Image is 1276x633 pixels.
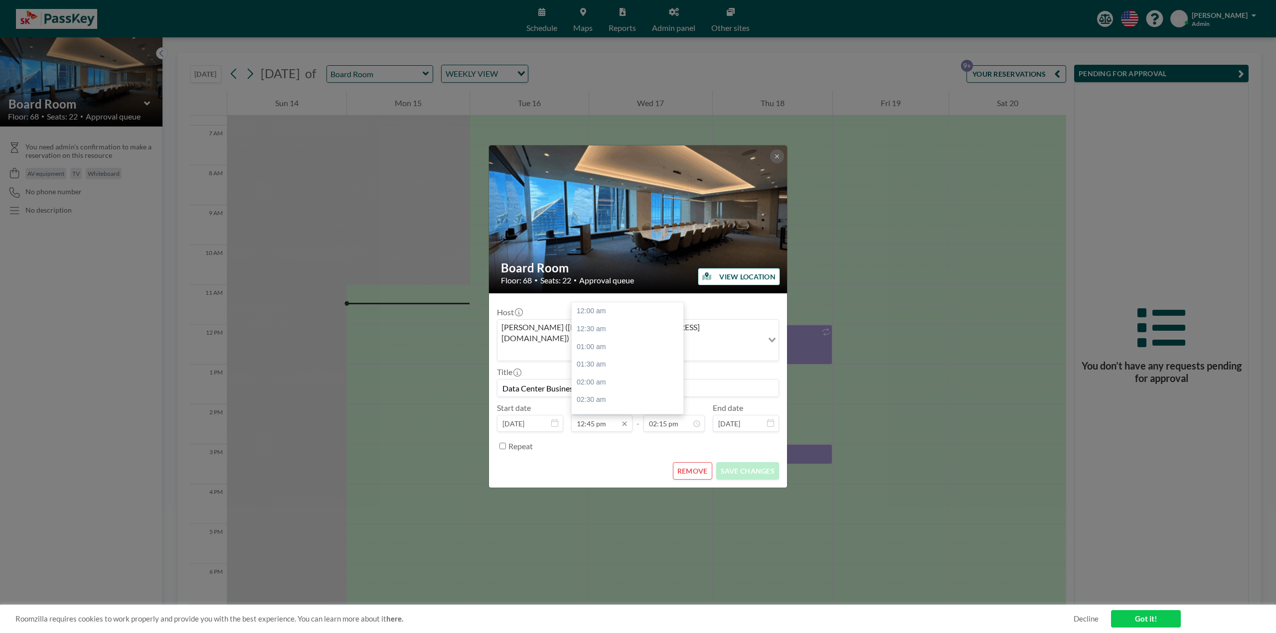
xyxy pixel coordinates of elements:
[673,462,712,480] button: REMOVE
[572,356,688,374] div: 01:30 am
[508,441,533,451] label: Repeat
[713,403,743,413] label: End date
[497,380,779,396] input: (No title)
[499,322,761,344] span: [PERSON_NAME] ([DOMAIN_NAME][EMAIL_ADDRESS][DOMAIN_NAME])
[501,275,532,285] span: Floor: 68
[572,320,688,338] div: 12:30 am
[540,275,571,285] span: Seats: 22
[489,137,788,301] img: 537.gif
[497,307,522,317] label: Host
[1111,610,1181,628] a: Got it!
[497,320,779,361] div: Search for option
[497,403,531,413] label: Start date
[572,338,688,356] div: 01:00 am
[1074,614,1099,624] a: Decline
[572,302,688,320] div: 12:00 am
[574,277,577,283] span: •
[698,268,780,285] button: VIEW LOCATION
[498,346,762,359] input: Search for option
[501,260,776,275] h2: Board Room
[497,367,520,377] label: Title
[579,275,634,285] span: Approval queue
[572,374,688,391] div: 02:00 am
[386,614,403,623] a: here.
[15,614,1074,624] span: Roomzilla requires cookies to work properly and provide you with the best experience. You can lea...
[572,409,688,427] div: 03:00 am
[534,276,538,284] span: •
[716,462,779,480] button: SAVE CHANGES
[637,406,639,428] span: -
[572,391,688,409] div: 02:30 am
